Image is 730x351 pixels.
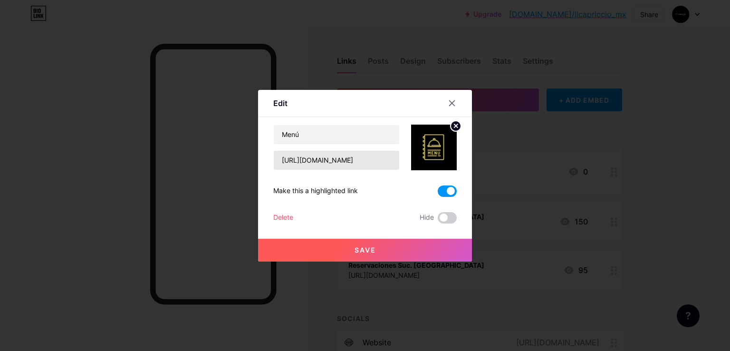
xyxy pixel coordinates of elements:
[258,239,472,262] button: Save
[274,125,399,144] input: Title
[355,246,376,254] span: Save
[273,185,358,197] div: Make this a highlighted link
[420,212,434,224] span: Hide
[273,212,293,224] div: Delete
[273,97,288,109] div: Edit
[274,151,399,170] input: URL
[411,125,457,170] img: link_thumbnail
